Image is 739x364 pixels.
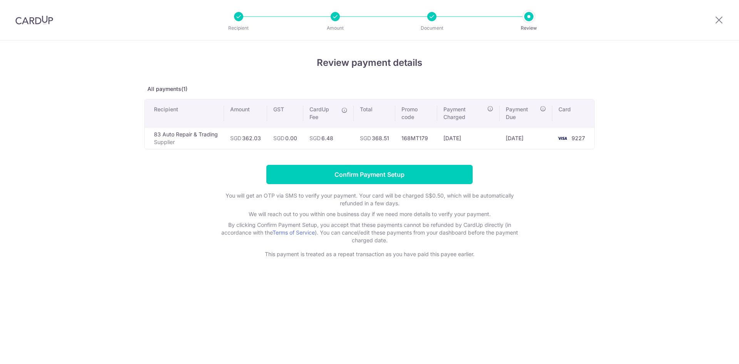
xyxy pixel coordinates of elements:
[555,134,570,143] img: <span class="translation_missing" title="translation missing: en.account_steps.new_confirm_form.b...
[506,106,538,121] span: Payment Due
[216,221,523,244] p: By clicking Confirm Payment Setup, you accept that these payments cannot be refunded by CardUp di...
[354,99,395,127] th: Total
[224,99,267,127] th: Amount
[690,341,731,360] iframe: Opens a widget where you can find more information
[216,192,523,207] p: You will get an OTP via SMS to verify your payment. Your card will be charged S$0.50, which will ...
[145,99,224,127] th: Recipient
[15,15,53,25] img: CardUp
[309,106,338,121] span: CardUp Fee
[224,127,267,149] td: 362.03
[267,127,303,149] td: 0.00
[309,135,321,141] span: SGD
[145,127,224,149] td: 83 Auto Repair & Trading
[216,210,523,218] p: We will reach out to you within one business day if we need more details to verify your payment.
[230,135,241,141] span: SGD
[273,229,315,236] a: Terms of Service
[216,250,523,258] p: This payment is treated as a repeat transaction as you have paid this payee earlier.
[210,24,267,32] p: Recipient
[354,127,395,149] td: 368.51
[273,135,284,141] span: SGD
[360,135,371,141] span: SGD
[144,85,595,93] p: All payments(1)
[403,24,460,32] p: Document
[144,56,595,70] h4: Review payment details
[395,127,437,149] td: 168MT179
[500,24,557,32] p: Review
[395,99,437,127] th: Promo code
[154,138,218,146] p: Supplier
[572,135,585,141] span: 9227
[267,99,303,127] th: GST
[307,24,364,32] p: Amount
[500,127,552,149] td: [DATE]
[266,165,473,184] input: Confirm Payment Setup
[437,127,500,149] td: [DATE]
[303,127,354,149] td: 6.48
[552,99,594,127] th: Card
[443,106,485,121] span: Payment Charged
